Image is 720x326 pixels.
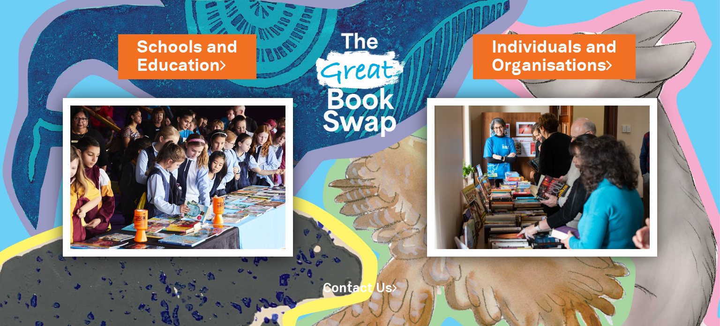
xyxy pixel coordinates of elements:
a: Individuals andOrganisations [492,36,617,77]
a: Contact Us [323,283,397,295]
img: Schools and Education [63,98,293,257]
img: Individuals and Organisations [427,98,657,257]
a: Schools andEducation [137,36,238,77]
img: Great Bookswap logo [307,11,413,152]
